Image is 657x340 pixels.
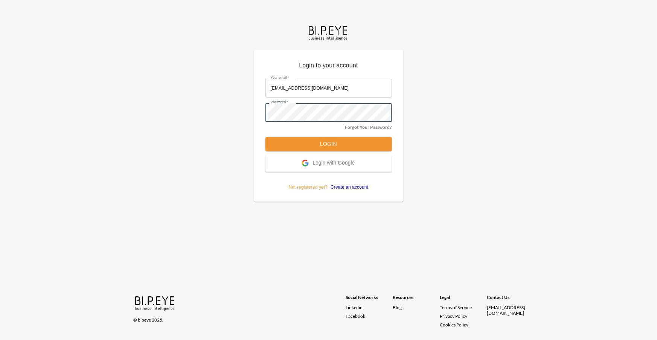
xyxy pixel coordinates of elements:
p: Login to your account [265,61,392,73]
div: Contact Us [487,294,534,305]
img: bipeye-logo [307,24,350,41]
div: Social Networks [346,294,393,305]
div: Resources [393,294,440,305]
a: Cookies Policy [440,322,469,328]
a: Facebook [346,313,393,319]
p: Not registered yet? [265,172,392,191]
img: bipeye-logo [134,294,177,311]
span: Facebook [346,313,366,319]
button: Login [265,137,392,151]
a: Create an account [328,184,368,190]
button: Login with Google [265,156,392,172]
a: Privacy Policy [440,313,468,319]
div: © bipeye 2025. [134,313,335,323]
a: Linkedin [346,305,393,310]
label: Your email [271,75,289,80]
div: [EMAIL_ADDRESS][DOMAIN_NAME] [487,305,534,316]
a: Blog [393,305,402,310]
span: Linkedin [346,305,363,310]
div: Legal [440,294,487,305]
a: Terms of Service [440,305,484,310]
label: Password [271,100,288,105]
a: Forgot Your Password? [345,124,392,130]
span: Login with Google [312,160,355,167]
